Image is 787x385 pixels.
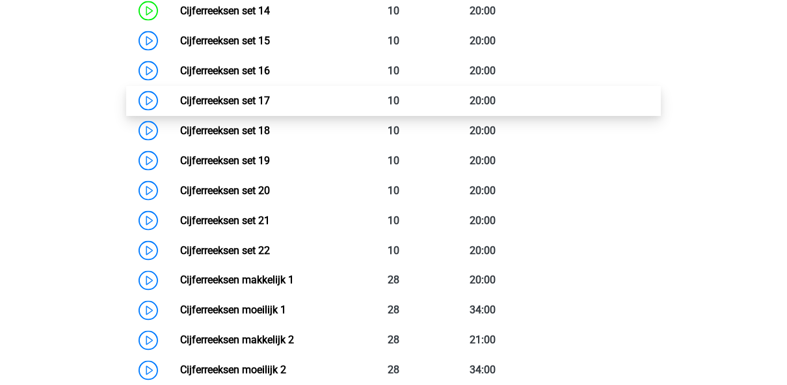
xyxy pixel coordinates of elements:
[180,35,270,47] a: Cijferreeksen set 15
[180,64,270,77] a: Cijferreeksen set 16
[180,124,270,137] a: Cijferreeksen set 18
[180,244,270,257] a: Cijferreeksen set 22
[180,304,286,317] a: Cijferreeksen moeilijk 1
[180,214,270,227] a: Cijferreeksen set 21
[180,274,294,287] a: Cijferreeksen makkelijk 1
[180,154,270,167] a: Cijferreeksen set 19
[180,184,270,197] a: Cijferreeksen set 20
[180,94,270,107] a: Cijferreeksen set 17
[180,5,270,17] a: Cijferreeksen set 14
[180,364,286,377] a: Cijferreeksen moeilijk 2
[180,334,294,347] a: Cijferreeksen makkelijk 2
